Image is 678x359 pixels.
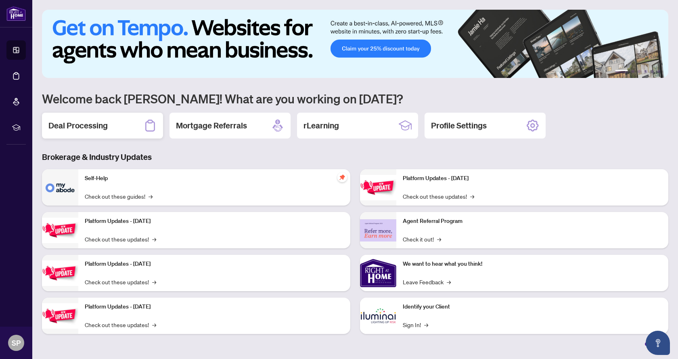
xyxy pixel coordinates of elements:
button: 1 [615,70,628,73]
a: Check out these updates!→ [85,277,156,286]
img: logo [6,6,26,21]
a: Check it out!→ [403,235,441,244]
p: Agent Referral Program [403,217,662,226]
button: 5 [651,70,654,73]
img: Platform Updates - July 21, 2025 [42,260,78,286]
img: Agent Referral Program [360,219,396,241]
button: 6 [657,70,660,73]
img: Platform Updates - June 23, 2025 [360,175,396,200]
a: Check out these guides!→ [85,192,153,201]
p: We want to hear what you think! [403,260,662,269]
p: Self-Help [85,174,344,183]
img: Slide 0 [42,10,668,78]
h2: Mortgage Referrals [176,120,247,131]
span: → [152,277,156,286]
span: → [437,235,441,244]
button: 3 [638,70,641,73]
p: Platform Updates - [DATE] [403,174,662,183]
img: Platform Updates - July 8, 2025 [42,303,78,329]
p: Identify your Client [403,302,662,311]
a: Check out these updates!→ [85,320,156,329]
span: SP [12,337,21,349]
a: Leave Feedback→ [403,277,451,286]
span: → [152,320,156,329]
h3: Brokerage & Industry Updates [42,151,668,163]
a: Check out these updates!→ [403,192,474,201]
img: We want to hear what you think! [360,255,396,291]
span: → [470,192,474,201]
h2: rLearning [303,120,339,131]
p: Platform Updates - [DATE] [85,260,344,269]
p: Platform Updates - [DATE] [85,217,344,226]
a: Sign In!→ [403,320,428,329]
h2: Profile Settings [431,120,487,131]
button: 2 [631,70,634,73]
img: Identify your Client [360,298,396,334]
h1: Welcome back [PERSON_NAME]! What are you working on [DATE]? [42,91,668,106]
p: Platform Updates - [DATE] [85,302,344,311]
span: → [149,192,153,201]
img: Platform Updates - September 16, 2025 [42,218,78,243]
span: → [424,320,428,329]
button: 4 [644,70,647,73]
span: pushpin [337,172,347,182]
span: → [447,277,451,286]
button: Open asap [646,331,670,355]
img: Self-Help [42,169,78,206]
span: → [152,235,156,244]
a: Check out these updates!→ [85,235,156,244]
h2: Deal Processing [48,120,108,131]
